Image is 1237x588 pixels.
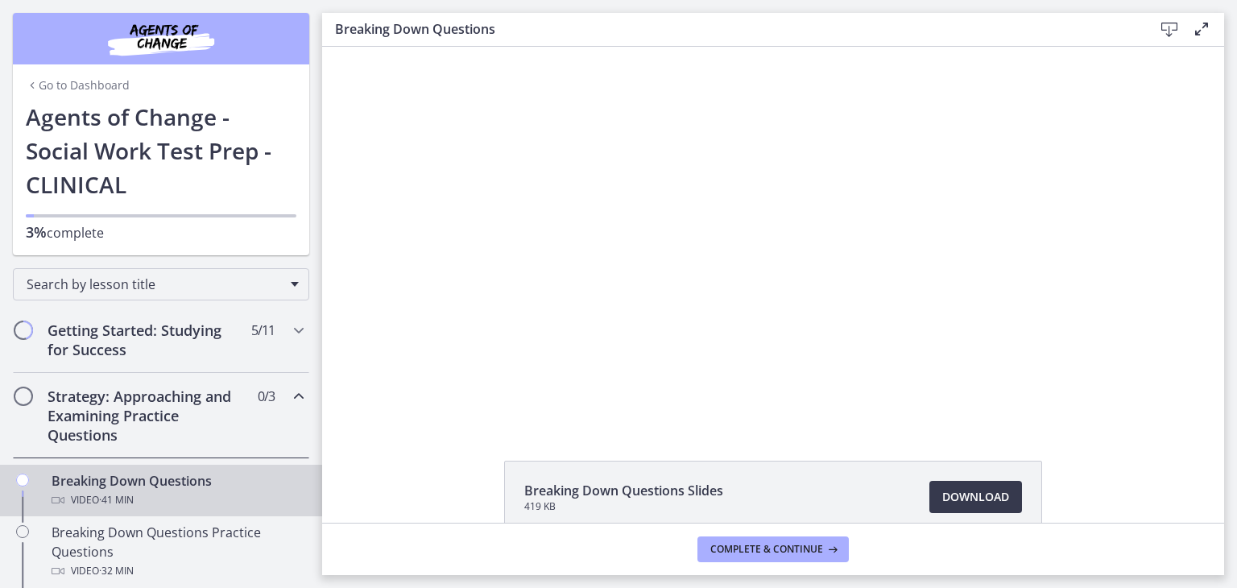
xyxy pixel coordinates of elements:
[52,523,303,581] div: Breaking Down Questions Practice Questions
[26,100,296,201] h1: Agents of Change - Social Work Test Prep - CLINICAL
[929,481,1022,513] a: Download
[524,500,723,513] span: 419 KB
[52,561,303,581] div: Video
[48,387,244,445] h2: Strategy: Approaching and Examining Practice Questions
[26,222,296,242] p: complete
[524,481,723,500] span: Breaking Down Questions Slides
[13,268,309,300] div: Search by lesson title
[99,491,134,510] span: · 41 min
[258,387,275,406] span: 0 / 3
[322,47,1224,424] iframe: Video Lesson
[99,561,134,581] span: · 32 min
[52,471,303,510] div: Breaking Down Questions
[27,275,283,293] span: Search by lesson title
[251,321,275,340] span: 5 / 11
[335,19,1127,39] h3: Breaking Down Questions
[52,491,303,510] div: Video
[64,19,258,58] img: Agents of Change Social Work Test Prep
[710,543,823,556] span: Complete & continue
[942,487,1009,507] span: Download
[26,222,47,242] span: 3%
[697,536,849,562] button: Complete & continue
[48,321,244,359] h2: Getting Started: Studying for Success
[26,77,130,93] a: Go to Dashboard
